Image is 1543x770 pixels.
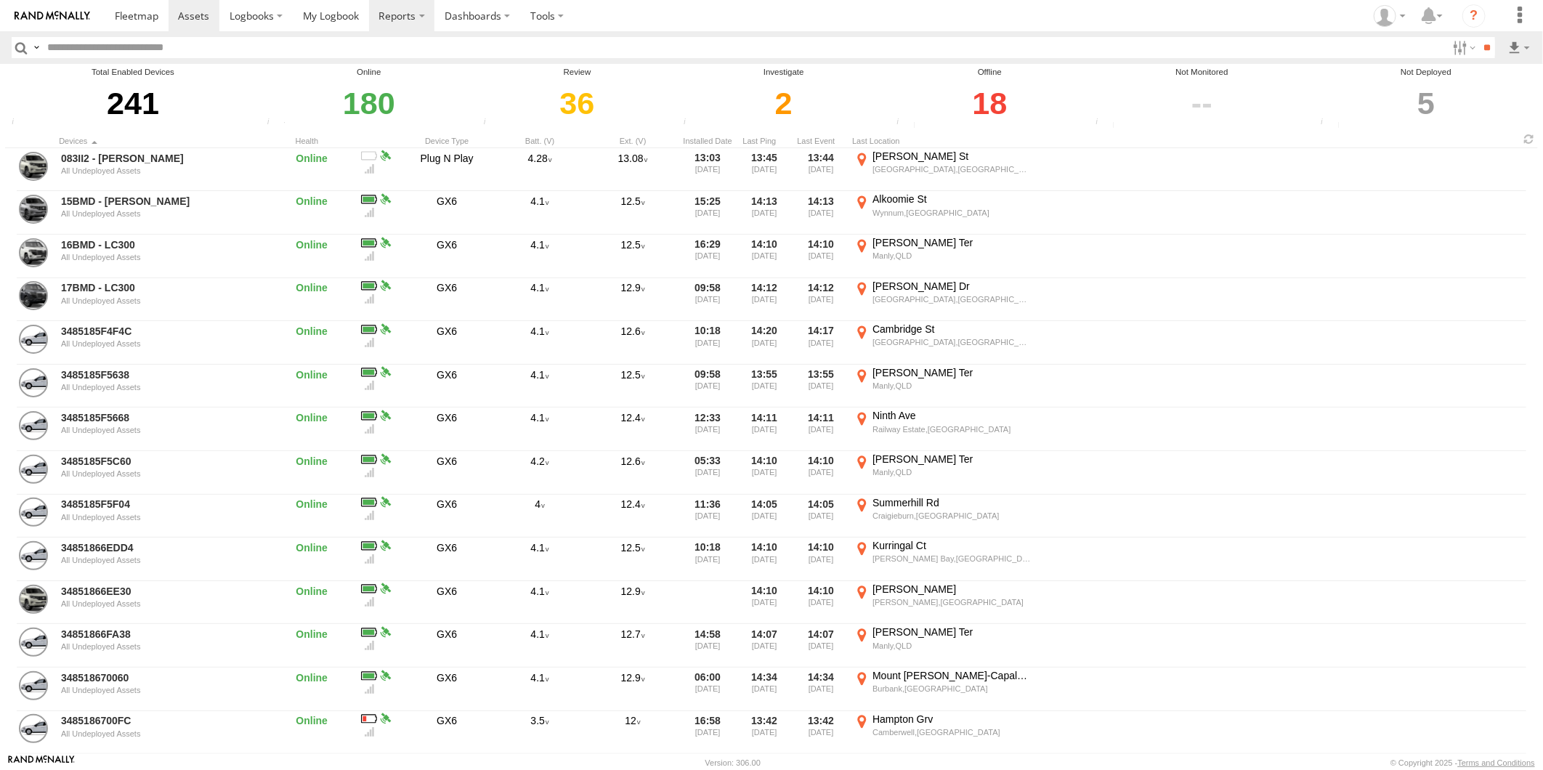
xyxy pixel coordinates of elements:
div: Installed Date [682,136,733,146]
div: [PERSON_NAME] Dr [872,280,1032,293]
div: Last Location [852,136,1034,146]
label: Click to View Event Location [852,236,1034,277]
div: Last Event GSM Signal Strength [361,336,377,349]
label: Click to View Event Location [852,192,1034,233]
div: [PERSON_NAME] Ter [872,453,1032,466]
div: [GEOGRAPHIC_DATA],[GEOGRAPHIC_DATA] [872,164,1032,174]
div: GX6 [403,409,490,450]
div: 12.4 [589,409,676,450]
div: 12.6 [589,453,676,493]
div: 14:13 [DATE] [739,192,790,233]
div: Wynnum,[GEOGRAPHIC_DATA] [872,208,1032,218]
div: Battery Remaining: 4.1v [361,583,377,596]
div: Last Event GPS Signal Strength [377,280,393,293]
div: Battery Remaining: 4v [496,496,583,537]
div: Craigieburn,[GEOGRAPHIC_DATA] [872,511,1032,521]
div: 14:10 [DATE] [795,539,846,580]
div: [PERSON_NAME] Ter [872,366,1032,379]
div: Battery Remaining: 4.1v [361,669,377,682]
div: Last Event GPS Signal Strength [377,366,393,379]
div: Online [268,496,355,537]
label: Click to View Event Location [852,366,1034,407]
div: GX6 [403,192,490,233]
div: 14:07 [DATE] [739,625,790,666]
div: GX6 [403,323,490,363]
div: Online [268,625,355,666]
div: GX6 [403,280,490,320]
div: 14:12 [DATE] [739,280,790,320]
div: All Undeployed Assets [61,296,260,305]
div: Last Event GPS Signal Strength [377,713,393,726]
div: The health of these device types is not monitored. [1091,118,1113,129]
div: 14:13 [DATE] [795,192,846,233]
a: Click to View Device Details [19,281,48,310]
div: All Undeployed Assets [61,599,260,608]
a: Click to View Device Details [19,238,48,267]
div: Battery Remaining: 4.1v [361,323,377,336]
div: Last Event GPS Signal Strength [377,496,393,509]
div: All Undeployed Assets [61,166,260,175]
div: Not Monitored [1091,66,1312,78]
div: 12.5 [589,236,676,277]
div: Online [268,150,355,190]
div: Last Event GPS Signal Strength [377,192,393,206]
div: Click to filter by Not Monitored [1091,78,1312,129]
div: Battery Remaining: 4.1v [496,236,583,277]
div: Click to filter by Enabled devices [7,78,259,129]
div: [PERSON_NAME] Ter [872,236,1032,249]
i: ? [1462,4,1486,28]
div: 14:10 [DATE] [795,453,846,493]
div: All Undeployed Assets [61,642,260,651]
div: 14:17 [DATE] [795,323,846,363]
div: 05:33 [DATE] [682,453,733,493]
div: Last Event GPS Signal Strength [377,583,393,596]
div: Online [263,66,475,78]
div: Online [268,236,355,277]
div: GX6 [403,236,490,277]
img: rand-logo.svg [15,11,90,21]
div: 06:00 [DATE] [682,669,733,710]
a: Click to View Device Details [19,671,48,700]
div: 14:12 [DATE] [795,280,846,320]
div: 14:11 [DATE] [739,409,790,450]
a: Visit our Website [8,755,75,770]
div: Last Event GSM Signal Strength [361,639,377,652]
label: Click to View Event Location [852,625,1034,666]
label: Click to View Event Location [852,409,1034,450]
div: Battery Remaining: 4.1v [361,539,377,552]
a: 348518670060 [61,671,260,684]
div: 12.9 [589,583,676,623]
span: Refresh [1520,132,1538,146]
a: Click to View Device Details [19,585,48,614]
div: Last Event GSM Signal Strength [361,552,377,565]
div: All Undeployed Assets [61,253,260,262]
a: Click to View Device Details [19,628,48,657]
div: 12.5 [589,539,676,580]
div: Battery Remaining: 4.28v [496,150,583,190]
div: Last Event GSM Signal Strength [361,293,377,306]
div: Cambridge St [872,323,1032,336]
div: 10:18 [DATE] [682,539,733,580]
div: 12.4 [589,496,676,537]
div: Last Event GPS Signal Strength [377,625,393,639]
div: Battery Remaining: 4.1v [361,625,377,639]
div: Battery Remaining: 4.1v [496,625,583,666]
div: Version: 306.00 [705,758,761,767]
div: Battery Remaining: 4.1v [361,409,377,422]
div: 14:20 [DATE] [739,323,790,363]
label: Search Filter Options [1447,37,1478,58]
div: 12.5 [589,366,676,407]
div: 09:58 [DATE] [682,280,733,320]
div: 13:42 [DATE] [739,713,790,753]
div: Battery Remaining: 4.1v [496,539,583,580]
div: Battery Remaining: 4.1v [361,236,377,249]
label: Click to View Event Location [852,583,1034,623]
div: Total number of Enabled Devices [7,118,29,129]
div: Online [268,713,355,753]
div: 14:05 [DATE] [739,496,790,537]
div: 13:42 [DATE] [795,713,846,753]
div: 13:03 [DATE] [682,150,733,190]
div: Last Event GSM Signal Strength [361,379,377,392]
div: Devices that have never communicated with the server [1316,118,1338,129]
label: Export results as... [1507,37,1531,58]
